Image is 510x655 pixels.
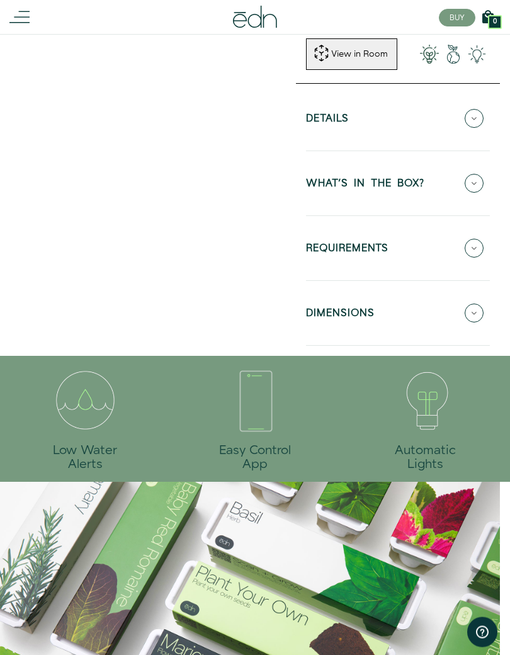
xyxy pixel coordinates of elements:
h3: Low Water Alerts [41,445,129,472]
button: BUY [439,9,475,27]
h5: DIMENSIONS [306,309,375,323]
h5: WHAT'S IN THE BOX? [306,179,424,193]
h5: REQUIREMENTS [306,244,388,258]
button: DIMENSIONS [306,292,490,336]
img: website-icons-04_ebb2a09f-fb29-45bc-ba4d-66be10a1b697_256x256_crop_center.png [381,356,469,445]
div: 2 / 4 [340,356,510,482]
button: WHAT'S IN THE BOX? [306,162,490,206]
img: website-icons-02_1a97941d-d24d-4e9d-96e6-5b10bf5e71ed_256x256_crop_center.png [41,356,129,445]
h3: Automatic Lights [381,445,469,472]
span: 0 [493,19,497,26]
img: edn-smallgarden-tech.png [465,45,489,64]
h5: Details [306,114,349,128]
button: Details [306,97,490,141]
button: View in Room [306,39,397,71]
h3: Easy Control App [211,445,299,472]
iframe: Opens a widget where you can find more information [467,617,497,649]
img: website-icons-05_960x.png [211,356,299,445]
img: green-earth.png [441,45,465,64]
div: View in Room [330,48,389,61]
button: REQUIREMENTS [306,227,490,271]
div: 1 / 4 [170,356,340,482]
img: 001-light-bulb.png [417,45,441,64]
